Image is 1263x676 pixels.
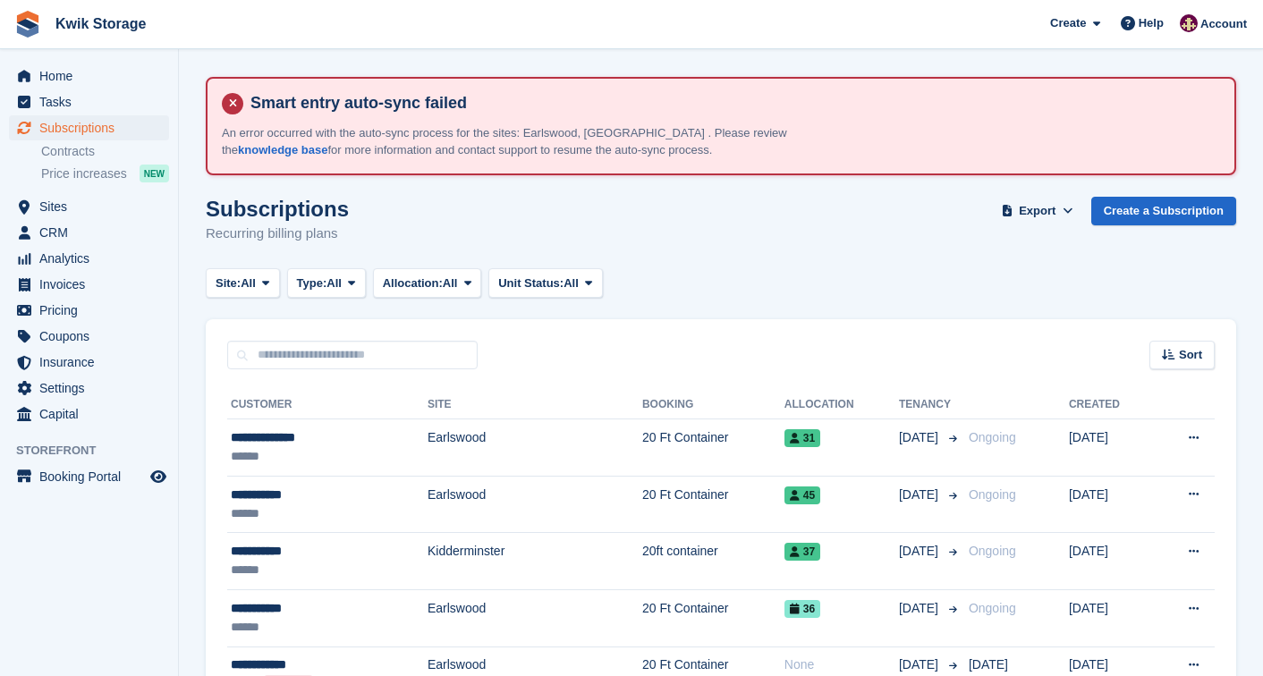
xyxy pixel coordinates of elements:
[39,464,147,489] span: Booking Portal
[41,164,169,183] a: Price increases NEW
[39,401,147,427] span: Capital
[899,542,942,561] span: [DATE]
[899,486,942,504] span: [DATE]
[443,275,458,292] span: All
[642,419,784,477] td: 20 Ft Container
[488,268,602,298] button: Unit Status: All
[206,268,280,298] button: Site: All
[428,419,642,477] td: Earlswood
[297,275,327,292] span: Type:
[498,275,564,292] span: Unit Status:
[39,298,147,323] span: Pricing
[16,442,178,460] span: Storefront
[39,194,147,219] span: Sites
[1180,14,1198,32] img: ellie tragonette
[428,533,642,590] td: Kidderminster
[428,589,642,646] td: Earlswood
[1179,346,1202,364] span: Sort
[9,350,169,375] a: menu
[238,143,327,156] a: knowledge base
[899,599,942,618] span: [DATE]
[784,391,899,419] th: Allocation
[428,391,642,419] th: Site
[39,376,147,401] span: Settings
[899,391,962,419] th: Tenancy
[39,272,147,297] span: Invoices
[1139,14,1164,32] span: Help
[784,543,820,561] span: 37
[39,246,147,271] span: Analytics
[969,657,1008,672] span: [DATE]
[1069,589,1153,646] td: [DATE]
[227,391,428,419] th: Customer
[899,655,942,674] span: [DATE]
[1200,15,1247,33] span: Account
[969,430,1016,444] span: Ongoing
[1019,202,1055,220] span: Export
[899,428,942,447] span: [DATE]
[969,487,1016,502] span: Ongoing
[206,197,349,221] h1: Subscriptions
[9,89,169,114] a: menu
[14,11,41,38] img: stora-icon-8386f47178a22dfd0bd8f6a31ec36ba5ce8667c1dd55bd0f319d3a0aa187defe.svg
[39,324,147,349] span: Coupons
[383,275,443,292] span: Allocation:
[1069,419,1153,477] td: [DATE]
[216,275,241,292] span: Site:
[784,486,820,504] span: 45
[784,600,820,618] span: 36
[428,476,642,533] td: Earlswood
[1069,533,1153,590] td: [DATE]
[9,272,169,297] a: menu
[9,63,169,89] a: menu
[998,197,1077,226] button: Export
[9,115,169,140] a: menu
[9,246,169,271] a: menu
[9,401,169,427] a: menu
[48,9,153,38] a: Kwik Storage
[148,466,169,487] a: Preview store
[642,476,784,533] td: 20 Ft Container
[784,429,820,447] span: 31
[41,143,169,160] a: Contracts
[9,194,169,219] a: menu
[1069,391,1153,419] th: Created
[241,275,256,292] span: All
[642,533,784,590] td: 20ft container
[9,220,169,245] a: menu
[9,464,169,489] a: menu
[243,93,1220,114] h4: Smart entry auto-sync failed
[140,165,169,182] div: NEW
[39,115,147,140] span: Subscriptions
[39,220,147,245] span: CRM
[1069,476,1153,533] td: [DATE]
[206,224,349,244] p: Recurring billing plans
[222,124,848,159] p: An error occurred with the auto-sync process for the sites: Earlswood, [GEOGRAPHIC_DATA] . Please...
[642,391,784,419] th: Booking
[1091,197,1236,226] a: Create a Subscription
[9,298,169,323] a: menu
[784,655,899,674] div: None
[564,275,579,292] span: All
[969,601,1016,615] span: Ongoing
[39,89,147,114] span: Tasks
[642,589,784,646] td: 20 Ft Container
[9,324,169,349] a: menu
[1050,14,1086,32] span: Create
[39,350,147,375] span: Insurance
[41,165,127,182] span: Price increases
[9,376,169,401] a: menu
[39,63,147,89] span: Home
[969,544,1016,558] span: Ongoing
[373,268,482,298] button: Allocation: All
[326,275,342,292] span: All
[287,268,366,298] button: Type: All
